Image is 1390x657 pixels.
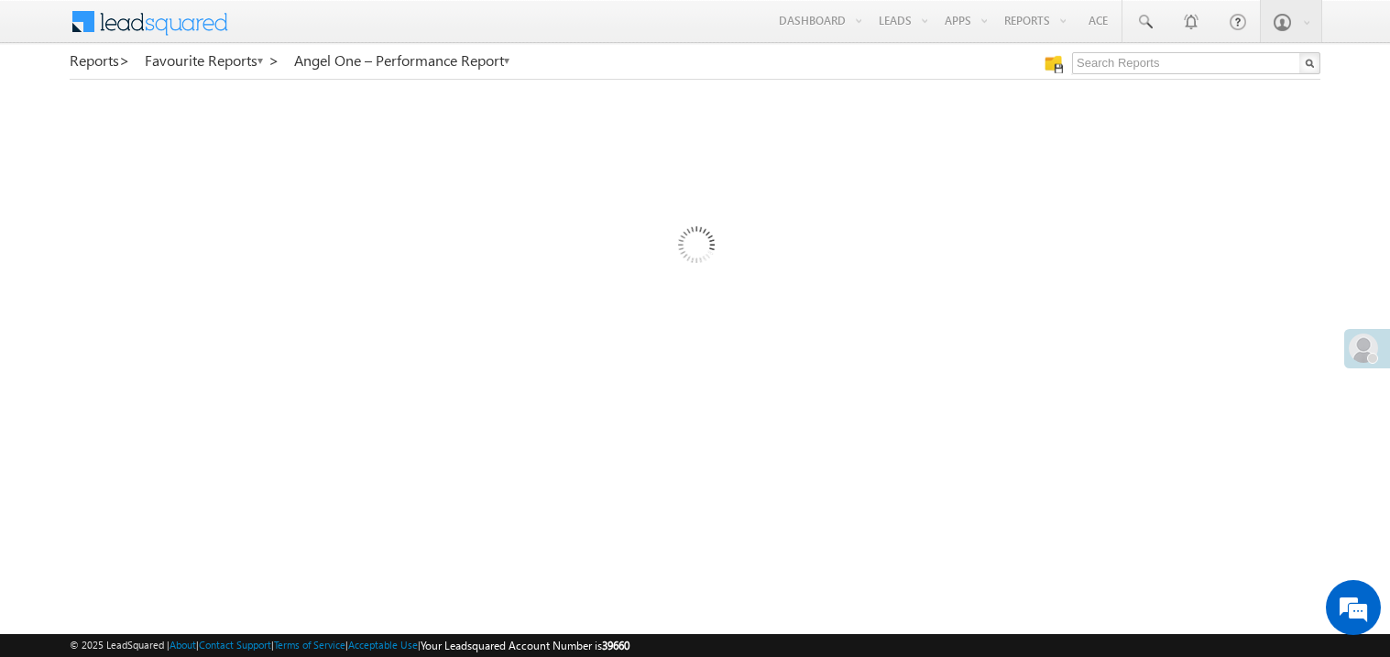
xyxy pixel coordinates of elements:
[268,49,279,71] span: >
[274,639,345,651] a: Terms of Service
[70,52,130,69] a: Reports>
[602,639,629,652] span: 39660
[600,153,790,343] img: Loading...
[348,639,418,651] a: Acceptable Use
[421,639,629,652] span: Your Leadsquared Account Number is
[199,639,271,651] a: Contact Support
[145,52,279,69] a: Favourite Reports >
[294,52,511,69] a: Angel One – Performance Report
[1045,55,1063,73] img: Manage all your saved reports!
[1072,52,1320,74] input: Search Reports
[170,639,196,651] a: About
[70,637,629,654] span: © 2025 LeadSquared | | | | |
[119,49,130,71] span: >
